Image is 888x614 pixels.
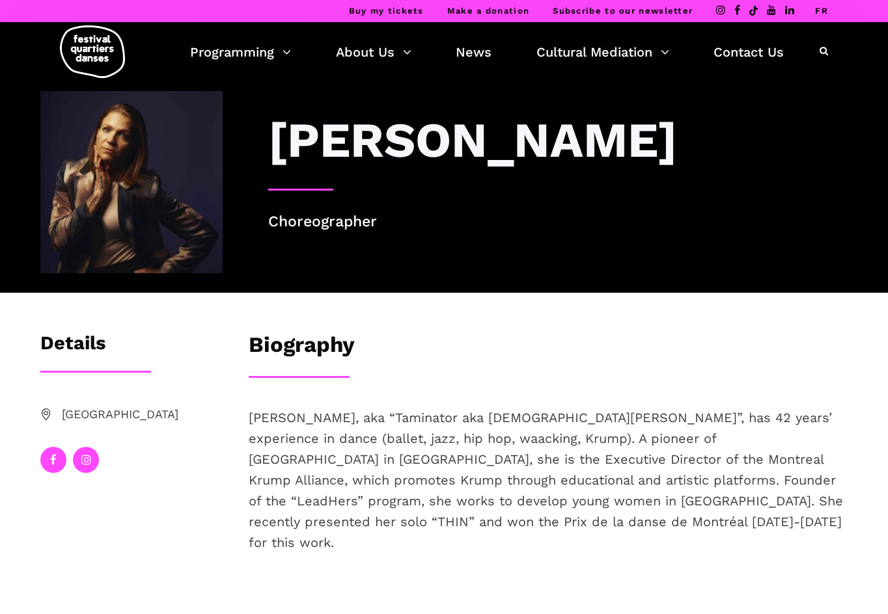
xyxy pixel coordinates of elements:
[456,41,492,63] a: News
[553,6,693,16] a: Subscribe to our newsletter
[60,25,125,78] img: logo-fqd-med
[40,447,66,473] a: facebook
[336,41,411,63] a: About Us
[268,111,677,169] h3: [PERSON_NAME]
[40,91,223,273] img: Valerie T Chartier
[447,6,530,16] a: Make a donation
[190,41,291,63] a: Programming
[73,447,99,473] a: instagram
[249,332,355,364] h3: Biography
[536,41,669,63] a: Cultural Mediation
[349,6,424,16] a: Buy my tickets
[815,6,828,16] a: FR
[249,410,843,550] span: [PERSON_NAME], aka “Taminator aka [DEMOGRAPHIC_DATA][PERSON_NAME]”, has 42 years’ experience in d...
[40,332,105,364] h3: Details
[714,41,784,63] a: Contact Us
[268,210,848,234] p: Choreographer
[62,405,223,424] span: [GEOGRAPHIC_DATA]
